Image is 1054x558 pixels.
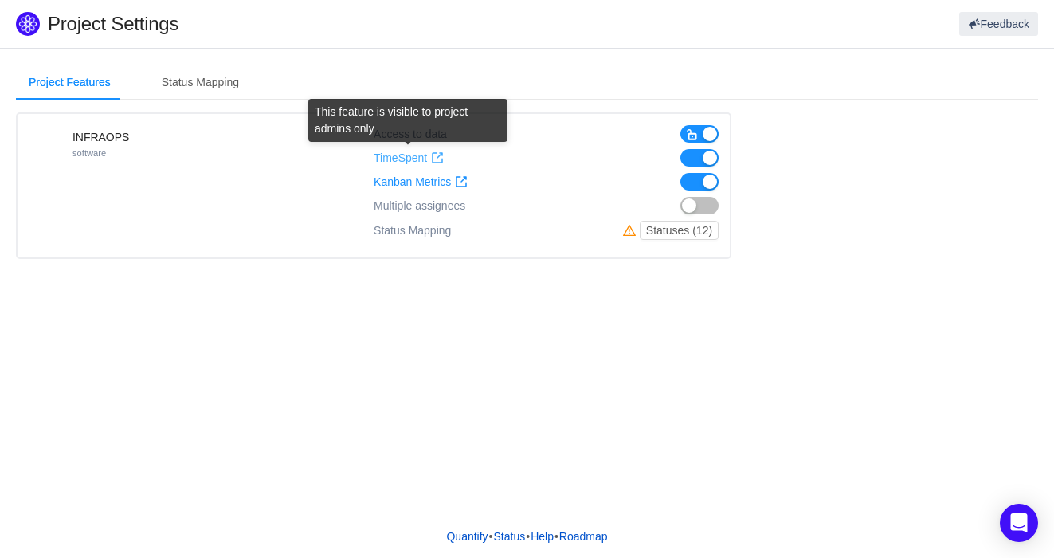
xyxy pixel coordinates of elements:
button: Feedback [959,12,1038,36]
span: TimeSpent [374,151,427,165]
button: Statuses (12) [640,221,719,240]
div: This feature is visible to project admins only [308,99,507,142]
div: Open Intercom Messenger [1000,504,1038,542]
small: software [72,148,106,158]
span: Multiple assignees [374,199,465,213]
h4: INFRAOPS [72,129,129,145]
div: Project Features [16,65,123,100]
img: 14657 [29,129,61,161]
span: • [489,530,493,543]
h1: Project Settings [48,12,632,36]
span: • [526,530,530,543]
img: Quantify [16,12,40,36]
a: Help [530,525,554,548]
a: Quantify [445,525,488,548]
span: • [554,530,558,543]
span: Kanban Metrics [374,175,451,189]
a: Kanban Metrics [374,175,468,189]
a: TimeSpent [374,151,444,165]
div: Status Mapping [374,221,451,240]
i: icon: warning [623,224,640,237]
div: Status Mapping [149,65,252,100]
a: Roadmap [558,525,609,548]
a: Status [493,525,527,548]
